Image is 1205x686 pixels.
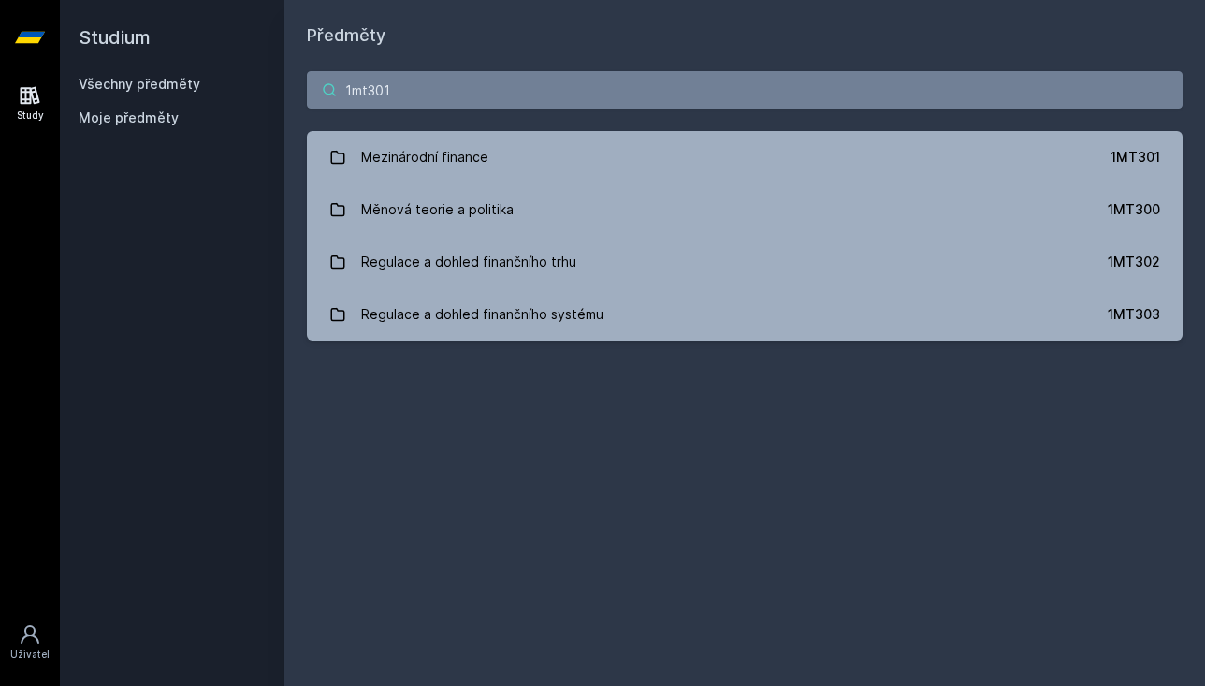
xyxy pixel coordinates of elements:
[17,109,44,123] div: Study
[1108,200,1160,219] div: 1MT300
[79,76,200,92] a: Všechny předměty
[307,236,1183,288] a: Regulace a dohled finančního trhu 1MT302
[307,131,1183,183] a: Mezinárodní finance 1MT301
[361,191,514,228] div: Měnová teorie a politika
[307,22,1183,49] h1: Předměty
[361,139,488,176] div: Mezinárodní finance
[1111,148,1160,167] div: 1MT301
[307,183,1183,236] a: Měnová teorie a politika 1MT300
[4,75,56,132] a: Study
[361,243,576,281] div: Regulace a dohled finančního trhu
[361,296,603,333] div: Regulace a dohled finančního systému
[1108,305,1160,324] div: 1MT303
[307,71,1183,109] input: Název nebo ident předmětu…
[1108,253,1160,271] div: 1MT302
[307,288,1183,341] a: Regulace a dohled finančního systému 1MT303
[4,614,56,671] a: Uživatel
[10,648,50,662] div: Uživatel
[79,109,179,127] span: Moje předměty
